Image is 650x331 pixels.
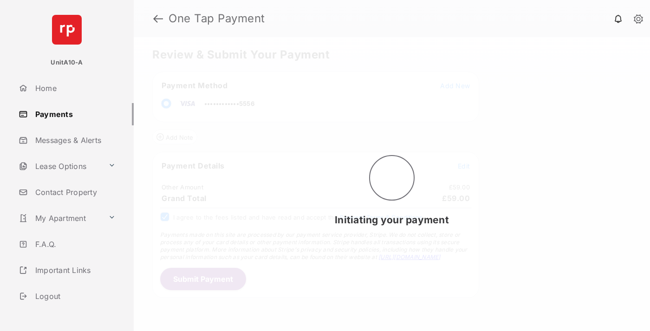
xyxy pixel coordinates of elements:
span: Initiating your payment [335,214,449,226]
p: UnitA10-A [51,58,83,67]
img: svg+xml;base64,PHN2ZyB4bWxucz0iaHR0cDovL3d3dy53My5vcmcvMjAwMC9zdmciIHdpZHRoPSI2NCIgaGVpZ2h0PSI2NC... [52,15,82,45]
a: Contact Property [15,181,134,203]
a: Home [15,77,134,99]
a: My Apartment [15,207,104,229]
a: Lease Options [15,155,104,177]
strong: One Tap Payment [169,13,265,24]
a: Important Links [15,259,119,281]
a: F.A.Q. [15,233,134,255]
a: Payments [15,103,134,125]
a: Logout [15,285,134,307]
a: Messages & Alerts [15,129,134,151]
